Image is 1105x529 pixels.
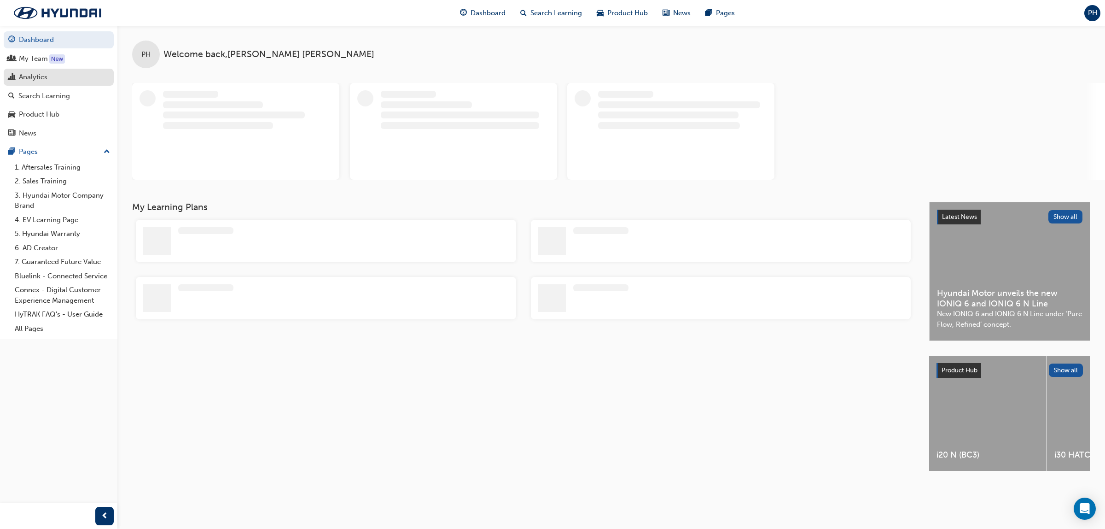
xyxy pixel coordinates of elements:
[11,160,114,175] a: 1. Aftersales Training
[4,106,114,123] a: Product Hub
[163,49,374,60] span: Welcome back , [PERSON_NAME] [PERSON_NAME]
[655,4,698,23] a: news-iconNews
[698,4,742,23] a: pages-iconPages
[104,146,110,158] span: up-icon
[4,143,114,160] button: Pages
[942,366,977,374] span: Product Hub
[4,50,114,67] a: My Team
[937,309,1082,329] span: New IONIQ 6 and IONIQ 6 N Line under ‘Pure Flow, Refined’ concept.
[663,7,669,19] span: news-icon
[1048,210,1083,223] button: Show all
[19,72,47,82] div: Analytics
[11,269,114,283] a: Bluelink - Connected Service
[716,8,735,18] span: Pages
[1074,498,1096,520] div: Open Intercom Messenger
[929,202,1090,341] a: Latest NewsShow allHyundai Motor unveils the new IONIQ 6 and IONIQ 6 N LineNew IONIQ 6 and IONIQ ...
[11,213,114,227] a: 4. EV Learning Page
[520,7,527,19] span: search-icon
[4,29,114,143] button: DashboardMy TeamAnalyticsSearch LearningProduct HubNews
[8,36,15,44] span: guage-icon
[937,210,1082,224] a: Latest NewsShow all
[4,31,114,48] a: Dashboard
[942,213,977,221] span: Latest News
[11,188,114,213] a: 3. Hyundai Motor Company Brand
[936,363,1083,378] a: Product HubShow all
[8,55,15,63] span: people-icon
[460,7,467,19] span: guage-icon
[5,3,110,23] img: Trak
[19,53,48,64] div: My Team
[705,7,712,19] span: pages-icon
[929,356,1047,471] a: i20 N (BC3)
[11,227,114,241] a: 5. Hyundai Warranty
[11,322,114,336] a: All Pages
[101,511,108,522] span: prev-icon
[4,125,114,142] a: News
[8,148,15,156] span: pages-icon
[1049,364,1083,377] button: Show all
[589,4,655,23] a: car-iconProduct Hub
[19,147,38,157] div: Pages
[11,241,114,255] a: 6. AD Creator
[471,8,506,18] span: Dashboard
[141,49,151,60] span: PH
[8,92,15,100] span: search-icon
[132,202,914,212] h3: My Learning Plans
[937,288,1082,309] span: Hyundai Motor unveils the new IONIQ 6 and IONIQ 6 N Line
[18,91,70,101] div: Search Learning
[19,109,59,120] div: Product Hub
[4,69,114,86] a: Analytics
[8,73,15,82] span: chart-icon
[19,128,36,139] div: News
[4,88,114,105] a: Search Learning
[1088,8,1097,18] span: PH
[8,111,15,119] span: car-icon
[11,255,114,269] a: 7. Guaranteed Future Value
[453,4,513,23] a: guage-iconDashboard
[607,8,648,18] span: Product Hub
[597,7,604,19] span: car-icon
[8,129,15,138] span: news-icon
[530,8,582,18] span: Search Learning
[49,54,65,64] div: Tooltip anchor
[513,4,589,23] a: search-iconSearch Learning
[1084,5,1100,21] button: PH
[11,307,114,322] a: HyTRAK FAQ's - User Guide
[11,174,114,188] a: 2. Sales Training
[673,8,691,18] span: News
[11,283,114,307] a: Connex - Digital Customer Experience Management
[936,450,1039,460] span: i20 N (BC3)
